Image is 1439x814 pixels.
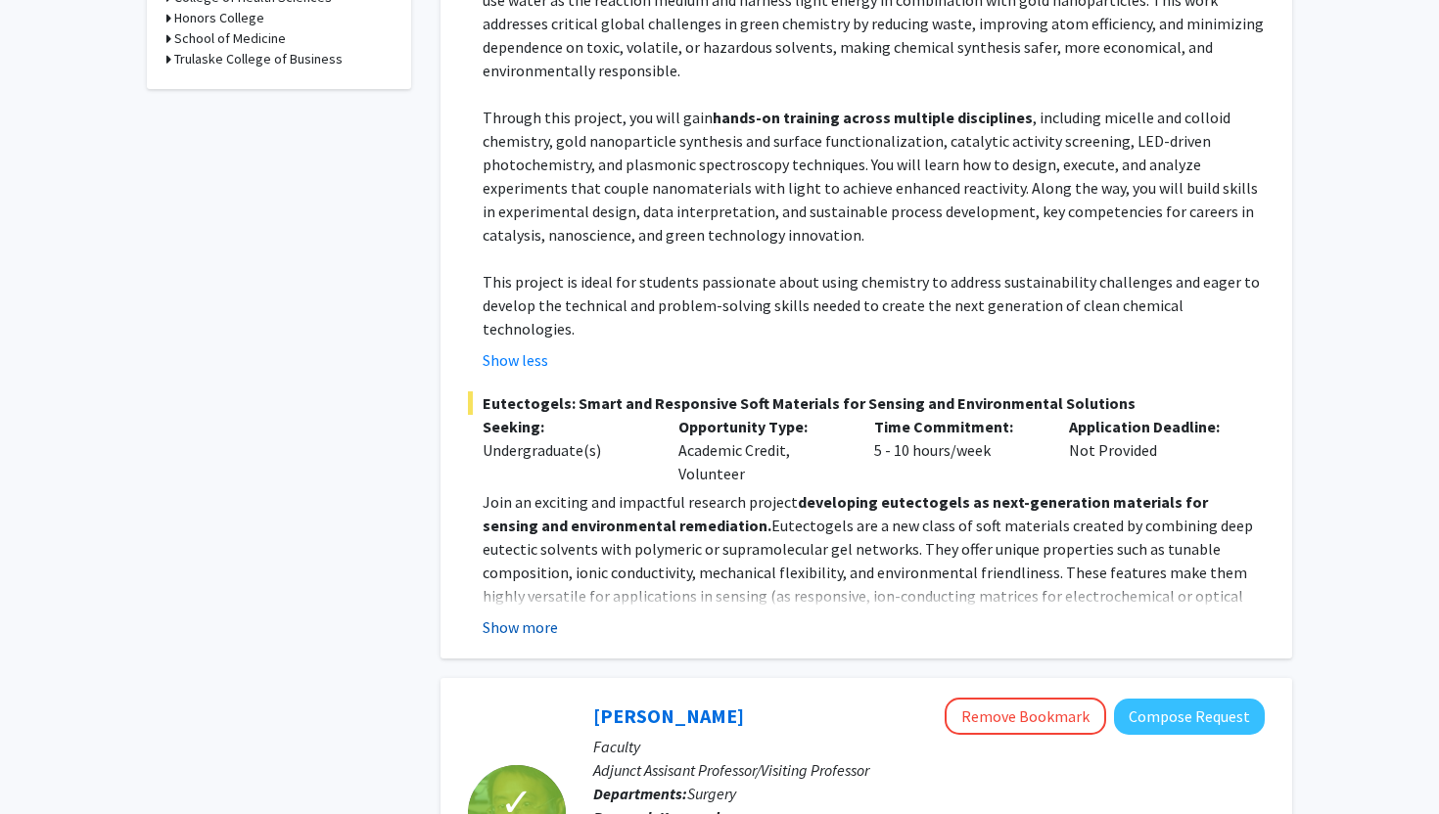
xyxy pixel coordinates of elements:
button: Show less [483,348,548,372]
p: Through this project, you will gain , including micelle and colloid chemistry, gold nanoparticle ... [483,106,1265,247]
div: Academic Credit, Volunteer [664,415,859,485]
button: Compose Request to Yujiang Fang [1114,699,1265,735]
p: Opportunity Type: [678,415,845,438]
h3: Honors College [174,8,264,28]
strong: developing eutectogels as next-generation materials for sensing and environmental remediation. [483,492,1208,535]
iframe: Chat [15,726,83,799]
span: Surgery [687,784,736,803]
div: 5 - 10 hours/week [859,415,1055,485]
span: ✓ [500,792,534,812]
p: Faculty [593,735,1265,758]
button: Remove Bookmark [945,698,1106,735]
p: Seeking: [483,415,649,438]
p: Time Commitment: [874,415,1041,438]
b: Departments: [593,784,687,803]
a: [PERSON_NAME] [593,703,744,728]
p: This project is ideal for students passionate about using chemistry to address sustainability cha... [483,270,1265,340]
div: Not Provided [1054,415,1250,485]
p: Join an exciting and impactful research project Eutectogels are a new class of soft materials cre... [483,490,1265,701]
h3: School of Medicine [174,28,286,49]
div: Undergraduate(s) [483,438,649,462]
strong: hands-on training across multiple disciplines [713,108,1033,127]
p: Application Deadline: [1069,415,1235,438]
button: Show more [483,615,558,639]
span: Eutectogels: Smart and Responsive Soft Materials for Sensing and Environmental Solutions [468,391,1265,415]
p: Adjunct Assisant Professor/Visiting Professor [593,758,1265,782]
h3: Trulaske College of Business [174,49,343,69]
